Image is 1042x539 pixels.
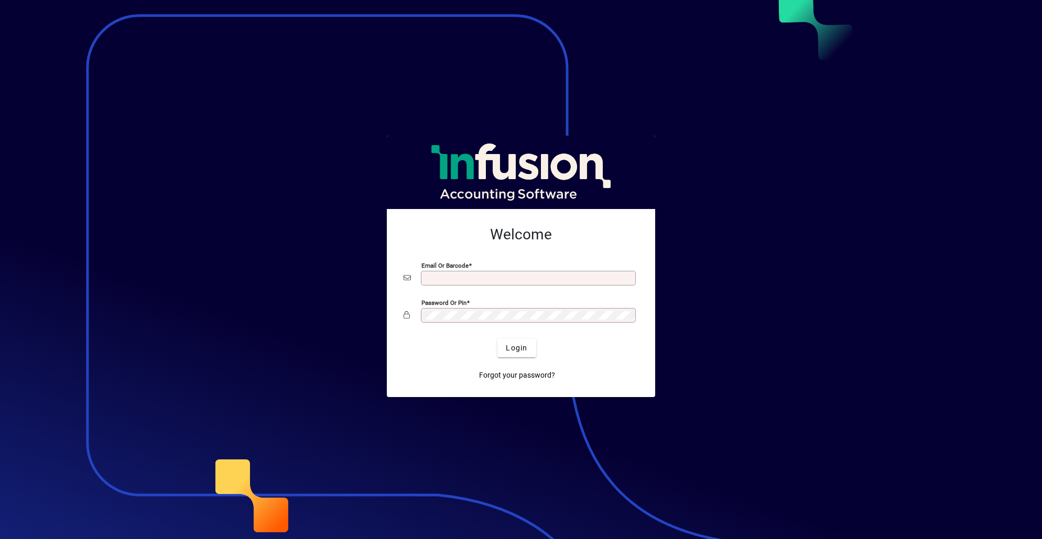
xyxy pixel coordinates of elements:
[479,370,555,381] span: Forgot your password?
[421,262,469,269] mat-label: Email or Barcode
[421,299,466,306] mat-label: Password or Pin
[475,366,559,384] a: Forgot your password?
[506,343,527,354] span: Login
[497,338,536,357] button: Login
[404,226,638,244] h2: Welcome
